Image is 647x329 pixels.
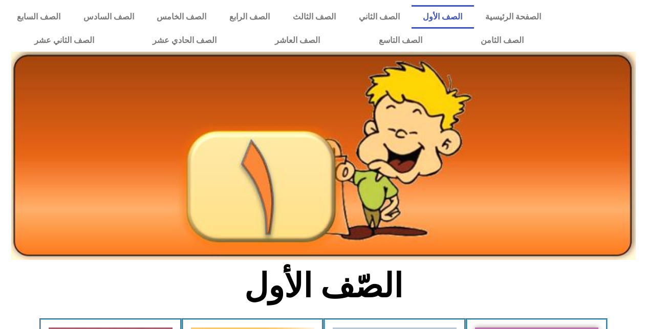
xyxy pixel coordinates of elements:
a: الصف الخامس [145,5,218,29]
a: الصف العاشر [246,29,349,52]
a: الصف الحادي عشر [123,29,246,52]
a: الصف الثالث [282,5,348,29]
a: الصف التاسع [349,29,451,52]
a: الصف الأول [412,5,474,29]
a: الصف الثاني عشر [5,29,123,52]
a: الصف السادس [72,5,145,29]
a: الصف السابع [5,5,72,29]
a: الصفحة الرئيسية [474,5,553,29]
a: الصف الثاني [348,5,412,29]
a: الصف الثامن [451,29,553,52]
h2: الصّف الأول [155,266,493,306]
a: الصف الرابع [218,5,282,29]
